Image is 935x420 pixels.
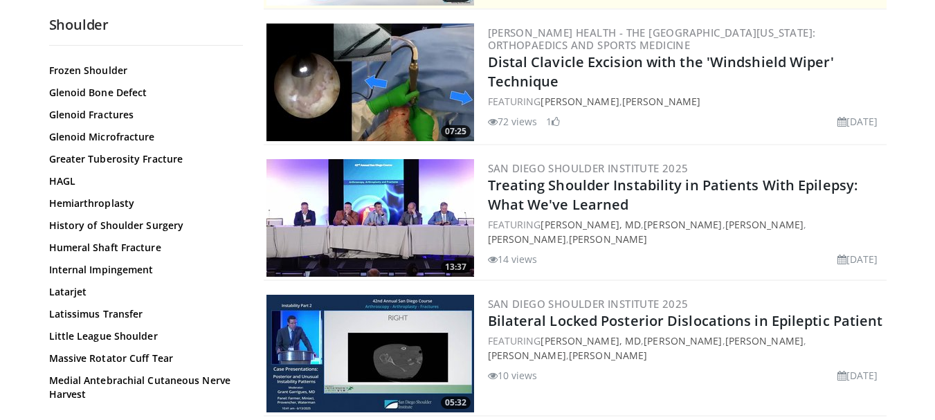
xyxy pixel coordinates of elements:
[622,95,700,108] a: [PERSON_NAME]
[266,24,474,141] a: 07:25
[488,349,566,362] a: [PERSON_NAME]
[49,241,236,255] a: Humeral Shaft Fracture
[441,125,471,138] span: 07:25
[725,218,804,231] a: [PERSON_NAME]
[49,329,236,343] a: Little League Shoulder
[266,159,474,277] a: 13:37
[488,297,689,311] a: San Diego Shoulder Institute 2025
[488,161,689,175] a: San Diego Shoulder Institute 2025
[644,218,722,231] a: [PERSON_NAME]
[569,232,647,246] a: [PERSON_NAME]
[541,334,641,347] a: [PERSON_NAME], MD
[488,217,884,246] div: FEATURING , , , ,
[644,334,722,347] a: [PERSON_NAME]
[49,64,236,77] a: Frozen Shoulder
[49,351,236,365] a: Massive Rotator Cuff Tear
[488,368,538,383] li: 10 views
[49,108,236,122] a: Glenoid Fractures
[488,26,816,52] a: [PERSON_NAME] Health - The [GEOGRAPHIC_DATA][US_STATE]: Orthopaedics and Sports Medicine
[441,396,471,409] span: 05:32
[488,114,538,129] li: 72 views
[837,368,878,383] li: [DATE]
[488,53,834,91] a: Distal Clavicle Excision with the 'Windshield Wiper' Technique
[49,152,236,166] a: Greater Tuberosity Fracture
[266,295,474,412] img: 62596bc6-63d7-4429-bb8d-708b1a4f69e0.300x170_q85_crop-smart_upscale.jpg
[49,307,236,321] a: Latissimus Transfer
[569,349,647,362] a: [PERSON_NAME]
[441,261,471,273] span: 13:37
[837,252,878,266] li: [DATE]
[49,16,243,34] h2: Shoulder
[49,374,236,401] a: Medial Antebrachial Cutaneous Nerve Harvest
[266,295,474,412] a: 05:32
[49,86,236,100] a: Glenoid Bone Defect
[266,159,474,277] img: c94281fe-92dc-4757-a228-7e308c7dd9b7.300x170_q85_crop-smart_upscale.jpg
[266,24,474,141] img: a7b75fd4-cde6-4697-a64c-761743312e1d.jpeg.300x170_q85_crop-smart_upscale.jpg
[49,285,236,299] a: Latarjet
[541,218,641,231] a: [PERSON_NAME], MD
[488,94,884,109] div: FEATURING ,
[49,219,236,232] a: History of Shoulder Surgery
[49,174,236,188] a: HAGL
[488,232,566,246] a: [PERSON_NAME]
[488,334,884,363] div: FEATURING , , , ,
[546,114,560,129] li: 1
[725,334,804,347] a: [PERSON_NAME]
[488,176,858,214] a: Treating Shoulder Instability in Patients With Epilepsy: What We've Learned
[49,263,236,277] a: Internal Impingement
[49,197,236,210] a: Hemiarthroplasty
[488,311,883,330] a: Bilateral Locked Posterior Dislocations in Epileptic Patient
[488,252,538,266] li: 14 views
[837,114,878,129] li: [DATE]
[541,95,619,108] a: [PERSON_NAME]
[49,130,236,144] a: Glenoid Microfracture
